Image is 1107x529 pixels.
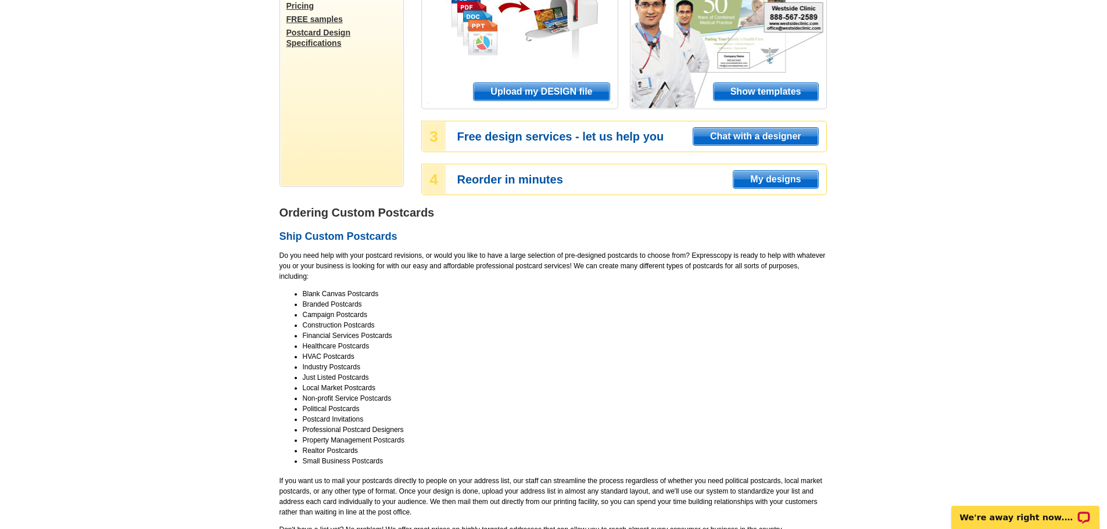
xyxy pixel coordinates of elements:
a: My designs [733,170,818,189]
li: HVAC Postcards [303,351,827,362]
span: Chat with a designer [693,128,818,145]
li: Construction Postcards [303,320,827,330]
li: Just Listed Postcards [303,372,827,383]
li: Professional Postcard Designers [303,424,827,435]
li: Industry Postcards [303,362,827,372]
li: Healthcare Postcards [303,341,827,351]
li: Small Business Postcards [303,456,827,466]
a: Postcard Design Specifications [286,27,403,48]
a: FREE samples [286,14,403,24]
li: Campaign Postcards [303,310,827,320]
h3: Free design services - let us help you [457,131,826,142]
li: Realtor Postcards [303,445,827,456]
strong: Ordering Custom Postcards [280,206,435,219]
li: Postcard Invitations [303,414,827,424]
li: Non-profit Service Postcards [303,393,827,404]
p: Do you need help with your postcard revisions, or would you like to have a large selection of pre... [280,250,827,282]
a: Show templates [713,82,819,101]
li: Political Postcards [303,404,827,414]
a: Pricing [286,1,403,11]
a: Chat with a designer [693,127,818,146]
li: Branded Postcards [303,299,827,310]
li: Property Management Postcards [303,435,827,445]
li: Financial Services Postcards [303,330,827,341]
p: If you want us to mail your postcards directly to people on your address list, our staff can stre... [280,476,827,517]
li: Blank Canvas Postcards [303,289,827,299]
div: 4 [422,165,446,194]
h2: Ship Custom Postcards [280,231,827,243]
li: Local Market Postcards [303,383,827,393]
a: Upload my DESIGN file [473,82,610,101]
div: 3 [422,122,446,151]
h3: Reorder in minutes [457,174,826,185]
span: Upload my DESIGN file [474,83,609,100]
iframe: LiveChat chat widget [944,492,1107,529]
span: Show templates [714,83,818,100]
span: My designs [733,171,818,188]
